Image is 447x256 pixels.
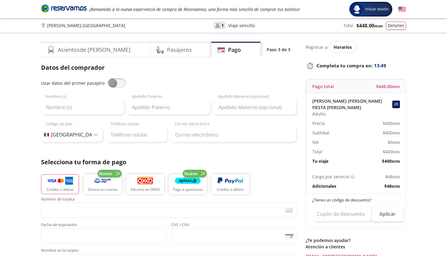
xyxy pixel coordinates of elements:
p: Selecciona tu forma de pago [41,158,296,167]
p: Regresar a [306,44,327,50]
button: Dinero en cuenta [84,174,122,194]
p: Paso 3 de 3 [267,46,290,53]
p: Adicionales [312,183,336,189]
h4: Pago [228,46,241,54]
button: Crédito o débito [41,174,79,194]
p: Pago total [312,83,334,90]
input: Apellido Materno (opcional) [213,100,296,115]
input: Teléfono celular [106,127,168,142]
p: Subtotal [312,130,329,136]
span: $ 448.00 [356,22,383,29]
button: Efectivo en OXXO [126,174,164,194]
small: MXN [393,131,400,135]
i: Brand Logo [41,4,87,13]
span: Iniciar sesión [363,6,391,12]
button: English [398,5,406,13]
iframe: Iframe del código de seguridad de la tarjeta asegurada [174,230,294,242]
input: Cupón de descuento [312,206,372,222]
iframe: Messagebird Livechat Widget [412,221,441,250]
p: Completa tu compra en : [306,61,406,70]
p: ¿Te podemos ayudar? [306,237,406,244]
p: Datos del comprador [41,63,296,72]
h4: Asientos de [PERSON_NAME] [58,46,130,54]
button: Crédito o débito [211,174,249,194]
button: Aplicar [372,206,403,222]
small: MXN [393,175,400,179]
span: $ 48 [384,183,400,189]
small: MXN [392,184,400,189]
a: Brand Logo [41,4,87,15]
div: 20 [392,101,400,108]
small: MXN [392,84,400,89]
input: Correo electrónico [170,127,296,142]
p: Dinero en cuenta [88,187,117,192]
p: Crédito o débito [47,187,74,192]
button: Pago a quincenas [169,174,207,194]
span: Usar datos del primer pasajero [41,80,105,86]
p: IVA [312,139,319,145]
span: Adulto [312,111,326,117]
span: Nuevo [99,170,113,177]
p: [PERSON_NAME] [PERSON_NAME] FIESTA [PERSON_NAME] [312,98,391,111]
h4: Pasajeros [167,46,192,54]
span: $ 400 [383,120,400,126]
small: MXN [374,23,383,29]
img: card [285,208,293,213]
p: Total [343,22,353,29]
em: ¡Bienvenido a la nueva experiencia de compra de Reservamos, una forma más sencilla de comprar tus... [89,6,300,12]
span: CVC / CVV [171,223,296,228]
span: Nombre en la tarjeta [41,248,296,254]
span: Número de tarjeta [41,197,296,203]
iframe: Iframe del número de tarjeta asegurada [44,204,294,216]
p: Tu viaje [312,158,328,164]
small: MXN [393,150,400,154]
p: 1 [221,22,224,29]
button: Detalles [386,22,406,30]
div: Regresar a ver horarios [306,42,406,52]
p: Crédito o débito [217,187,244,192]
span: Fecha de expiración [41,223,166,228]
span: $ 400 [382,158,400,164]
p: Total [312,148,322,155]
p: Precio [312,120,325,126]
input: Apellido Paterno [127,100,210,115]
p: ¿Tienes un código de descuento? [312,197,400,203]
small: MXN [392,159,400,164]
p: Viaje sencillo [228,22,255,29]
p: Efectivo en OXXO [131,187,160,192]
p: [PERSON_NAME] - [GEOGRAPHIC_DATA] [47,22,125,29]
iframe: Iframe de la fecha de caducidad de la tarjeta asegurada [44,230,164,242]
span: $ 0 [388,139,400,145]
span: $ 448.00 [376,83,400,90]
small: MXN [393,121,400,126]
span: Nuevo [184,170,198,177]
span: $ 400 [383,148,400,155]
span: 13:49 [374,62,386,69]
input: Nombre (s) [41,100,124,115]
small: MXN [393,140,400,145]
p: Cargo por servicio [312,173,349,180]
p: Pago a quincenas [173,187,203,192]
span: Horarios [334,44,352,50]
span: $ 400 [383,130,400,136]
p: Atención a clientes [306,244,406,250]
img: MX [44,133,49,137]
span: $ 48 [385,173,400,180]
